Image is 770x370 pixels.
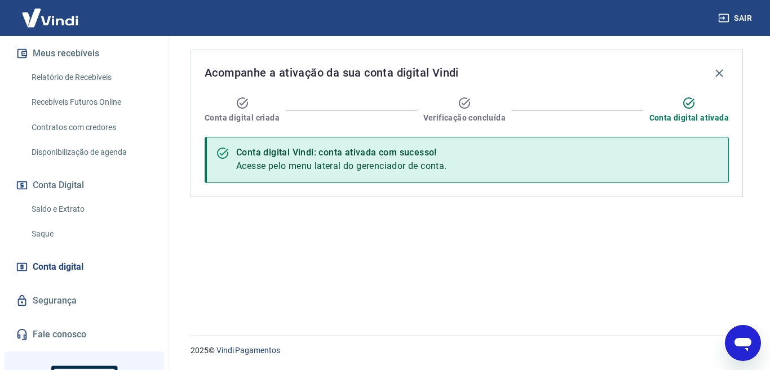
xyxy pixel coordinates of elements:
[423,112,506,123] span: Verificação concluída
[216,346,280,355] a: Vindi Pagamentos
[191,345,743,356] p: 2025 ©
[14,288,155,313] a: Segurança
[27,116,155,139] a: Contratos com credores
[14,173,155,198] button: Conta Digital
[14,1,87,35] img: Vindi
[649,112,729,123] span: Conta digital ativada
[725,325,761,361] iframe: Botão para abrir a janela de mensagens, conversa em andamento
[14,255,155,279] a: Conta digital
[33,259,83,275] span: Conta digital
[27,141,155,164] a: Disponibilização de agenda
[14,322,155,347] a: Fale conosco
[236,161,447,171] span: Acesse pelo menu lateral do gerenciador de conta.
[205,64,459,82] span: Acompanhe a ativação da sua conta digital Vindi
[27,198,155,221] a: Saldo e Extrato
[27,222,155,246] a: Saque
[205,112,280,123] span: Conta digital criada
[716,8,756,29] button: Sair
[27,66,155,89] a: Relatório de Recebíveis
[236,146,447,159] div: Conta digital Vindi: conta ativada com sucesso!
[14,41,155,66] button: Meus recebíveis
[27,91,155,114] a: Recebíveis Futuros Online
